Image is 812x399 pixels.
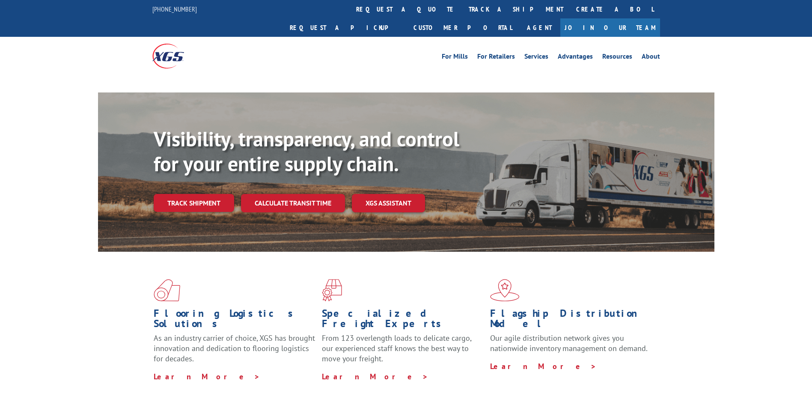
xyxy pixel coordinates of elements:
[642,53,660,63] a: About
[241,194,345,212] a: Calculate transit time
[518,18,560,37] a: Agent
[407,18,518,37] a: Customer Portal
[322,308,484,333] h1: Specialized Freight Experts
[558,53,593,63] a: Advantages
[283,18,407,37] a: Request a pickup
[442,53,468,63] a: For Mills
[490,361,597,371] a: Learn More >
[490,279,520,301] img: xgs-icon-flagship-distribution-model-red
[154,308,315,333] h1: Flooring Logistics Solutions
[154,333,315,363] span: As an industry carrier of choice, XGS has brought innovation and dedication to flooring logistics...
[154,194,234,212] a: Track shipment
[477,53,515,63] a: For Retailers
[154,372,260,381] a: Learn More >
[152,5,197,13] a: [PHONE_NUMBER]
[154,125,459,177] b: Visibility, transparency, and control for your entire supply chain.
[322,333,484,371] p: From 123 overlength loads to delicate cargo, our experienced staff knows the best way to move you...
[602,53,632,63] a: Resources
[490,333,648,353] span: Our agile distribution network gives you nationwide inventory management on demand.
[322,279,342,301] img: xgs-icon-focused-on-flooring-red
[154,279,180,301] img: xgs-icon-total-supply-chain-intelligence-red
[322,372,428,381] a: Learn More >
[490,308,652,333] h1: Flagship Distribution Model
[524,53,548,63] a: Services
[560,18,660,37] a: Join Our Team
[352,194,425,212] a: XGS ASSISTANT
